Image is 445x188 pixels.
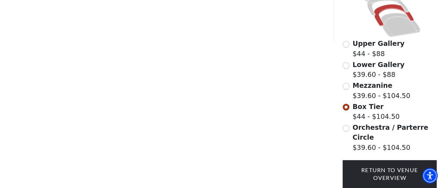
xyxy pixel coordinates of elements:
[352,38,405,59] label: $44 - $88
[343,41,349,48] input: Upper Gallery$44 - $88
[352,60,405,80] label: $39.60 - $88
[352,122,437,153] label: $39.60 - $104.50
[352,40,405,47] span: Upper Gallery
[352,103,383,110] span: Box Tier
[381,13,420,37] path: Orchestra / Parterre Circle - Seats Available: 21
[343,125,349,132] input: Orchestra / Parterre Circle$39.60 - $104.50
[343,160,437,188] a: Return To Venue Overview
[352,102,400,122] label: $44 - $104.50
[352,61,405,68] span: Lower Gallery
[343,62,349,69] input: Lower Gallery$39.60 - $88
[374,4,414,26] path: Box Tier - Seats Available: 12
[352,123,428,141] span: Orchestra / Parterre Circle
[343,104,349,110] input: Box Tier$44 - $104.50
[352,81,392,89] span: Mezzanine
[343,83,349,90] input: Mezzanine$39.60 - $104.50
[422,168,438,183] div: Accessibility Menu
[352,80,410,101] label: $39.60 - $104.50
